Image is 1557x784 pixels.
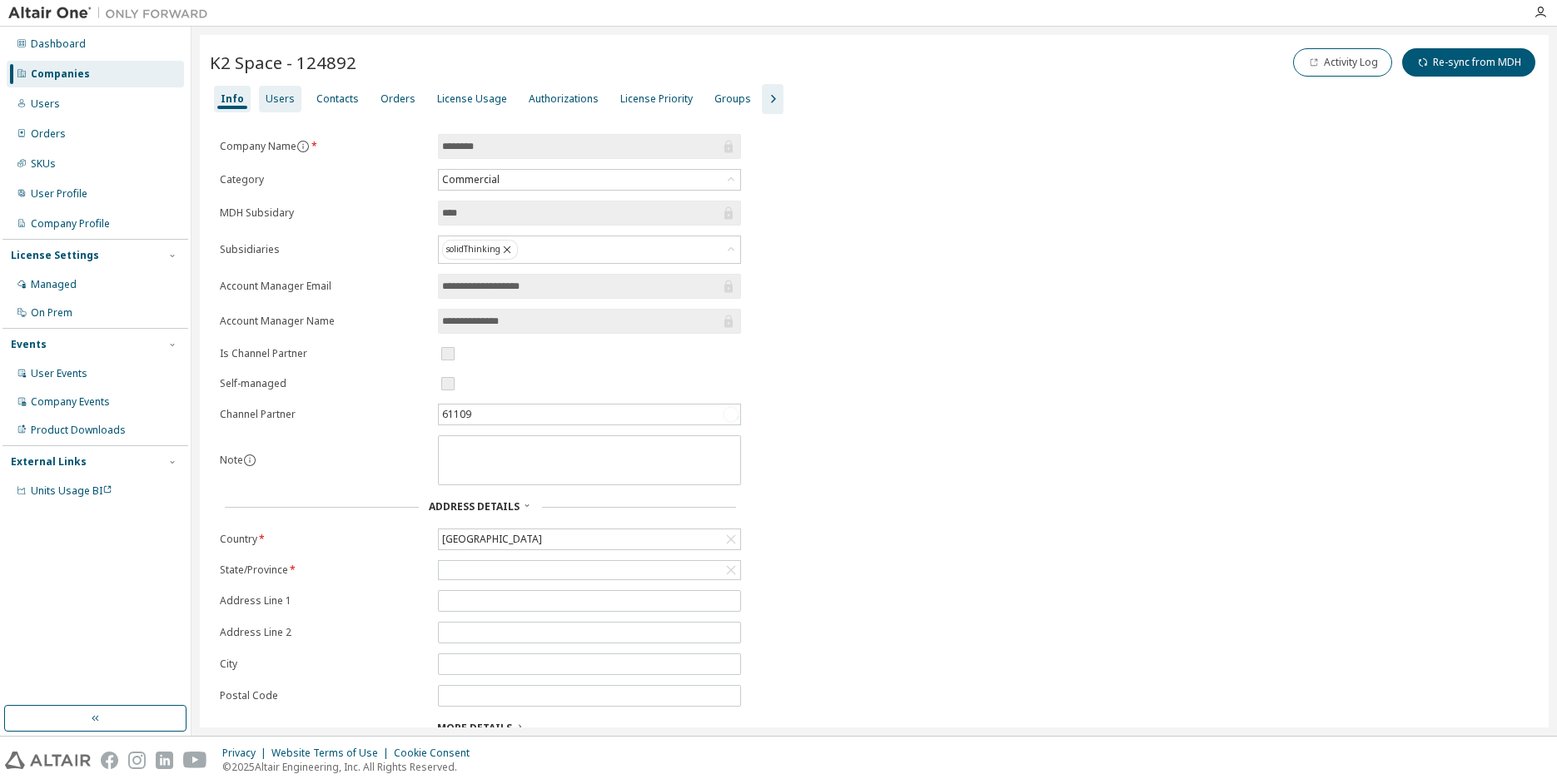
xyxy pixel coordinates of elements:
[221,92,244,106] div: Info
[220,347,428,360] label: Is Channel Partner
[442,240,518,260] div: solidThinking
[220,563,428,577] label: State/Province
[31,67,90,81] div: Companies
[439,529,740,549] div: [GEOGRAPHIC_DATA]
[316,92,359,106] div: Contacts
[31,424,126,437] div: Product Downloads
[1402,48,1535,77] button: Re-sync from MDH
[440,530,545,548] div: [GEOGRAPHIC_DATA]
[31,367,87,380] div: User Events
[31,127,66,141] div: Orders
[439,236,740,263] div: solidThinking
[220,377,428,390] label: Self-managed
[1293,48,1392,77] button: Activity Log
[529,92,599,106] div: Authorizations
[11,338,47,351] div: Events
[220,280,428,293] label: Account Manager Email
[394,747,480,760] div: Cookie Consent
[220,243,428,256] label: Subsidiaries
[243,454,256,467] button: information
[222,747,271,760] div: Privacy
[183,752,207,769] img: youtube.svg
[220,408,428,421] label: Channel Partner
[296,140,310,153] button: information
[31,157,56,171] div: SKUs
[31,278,77,291] div: Managed
[220,206,428,220] label: MDH Subsidary
[439,170,740,190] div: Commercial
[220,140,428,153] label: Company Name
[437,92,507,106] div: License Usage
[381,92,415,106] div: Orders
[31,395,110,409] div: Company Events
[5,752,91,769] img: altair_logo.svg
[440,405,474,424] div: 61109
[220,453,243,467] label: Note
[31,484,112,498] span: Units Usage BI
[31,306,72,320] div: On Prem
[440,171,502,189] div: Commercial
[31,217,110,231] div: Company Profile
[437,721,512,735] span: More Details
[128,752,146,769] img: instagram.svg
[31,37,86,51] div: Dashboard
[156,752,173,769] img: linkedin.svg
[220,626,428,639] label: Address Line 2
[222,760,480,774] p: © 2025 Altair Engineering, Inc. All Rights Reserved.
[31,187,87,201] div: User Profile
[429,499,520,514] span: Address Details
[714,92,751,106] div: Groups
[620,92,693,106] div: License Priority
[220,173,428,186] label: Category
[220,689,428,702] label: Postal Code
[220,657,428,671] label: City
[101,752,118,769] img: facebook.svg
[31,97,60,111] div: Users
[11,249,99,262] div: License Settings
[439,404,740,424] div: 61109
[220,533,428,546] label: Country
[210,51,356,74] span: K2 Space - 124892
[266,92,295,106] div: Users
[220,594,428,608] label: Address Line 1
[8,5,216,22] img: Altair One
[271,747,394,760] div: Website Terms of Use
[220,315,428,328] label: Account Manager Name
[11,455,87,469] div: External Links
